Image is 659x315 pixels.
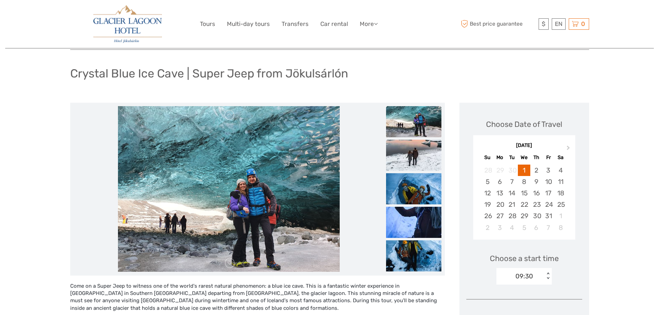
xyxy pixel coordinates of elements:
[542,176,555,187] div: Choose Friday, October 10th, 2025
[482,222,494,233] div: Choose Sunday, November 2nd, 2025
[482,153,494,162] div: Su
[555,222,567,233] div: Choose Saturday, November 8th, 2025
[506,187,518,199] div: Choose Tuesday, October 14th, 2025
[530,187,542,199] div: Choose Thursday, October 16th, 2025
[320,19,348,29] a: Car rental
[494,187,506,199] div: Choose Monday, October 13th, 2025
[506,176,518,187] div: Choose Tuesday, October 7th, 2025
[506,165,518,176] div: Not available Tuesday, September 30th, 2025
[555,187,567,199] div: Choose Saturday, October 18th, 2025
[506,153,518,162] div: Tu
[459,18,537,30] span: Best price guarantee
[564,144,575,155] button: Next Month
[494,176,506,187] div: Choose Monday, October 6th, 2025
[552,18,566,30] div: EN
[518,187,530,199] div: Choose Wednesday, October 15th, 2025
[542,187,555,199] div: Choose Friday, October 17th, 2025
[506,199,518,210] div: Choose Tuesday, October 21st, 2025
[386,173,441,204] img: 235784c0ac6446dab8524948a6a6cb03_slider_thumbnail.jpg
[93,5,162,43] img: 2790-86ba44ba-e5e5-4a53-8ab7-28051417b7bc_logo_big.jpg
[542,199,555,210] div: Choose Friday, October 24th, 2025
[227,19,270,29] a: Multi-day tours
[506,210,518,222] div: Choose Tuesday, October 28th, 2025
[490,253,559,264] span: Choose a start time
[545,272,551,280] div: < >
[482,176,494,187] div: Choose Sunday, October 5th, 2025
[518,176,530,187] div: Choose Wednesday, October 8th, 2025
[555,199,567,210] div: Choose Saturday, October 25th, 2025
[482,165,494,176] div: Not available Sunday, September 28th, 2025
[542,153,555,162] div: Fr
[10,12,78,18] p: We're away right now. Please check back later!
[518,199,530,210] div: Choose Wednesday, October 22nd, 2025
[494,153,506,162] div: Mo
[530,210,542,222] div: Choose Thursday, October 30th, 2025
[475,165,573,233] div: month 2025-10
[200,19,215,29] a: Tours
[518,165,530,176] div: Choose Wednesday, October 1st, 2025
[486,119,562,130] div: Choose Date of Travel
[482,187,494,199] div: Choose Sunday, October 12th, 2025
[386,106,441,137] img: d4c4436c0eb84c2b958d16cae3b0a3ec_slider_thumbnail.jpeg
[530,153,542,162] div: Th
[506,222,518,233] div: Choose Tuesday, November 4th, 2025
[515,272,533,281] div: 09:30
[555,210,567,222] div: Choose Saturday, November 1st, 2025
[282,19,309,29] a: Transfers
[494,165,506,176] div: Not available Monday, September 29th, 2025
[530,222,542,233] div: Choose Thursday, November 6th, 2025
[542,20,546,27] span: $
[518,210,530,222] div: Choose Wednesday, October 29th, 2025
[555,165,567,176] div: Choose Saturday, October 4th, 2025
[530,199,542,210] div: Choose Thursday, October 23rd, 2025
[386,207,441,238] img: 57bb2547924c4b2ca411ba9665748e9f_slider_thumbnail.jpg
[530,176,542,187] div: Choose Thursday, October 9th, 2025
[70,66,348,81] h1: Crystal Blue Ice Cave | Super Jeep from Jökulsárlón
[386,240,441,271] img: 577dfcaf612c4ab28d81936e1df90f4c_slider_thumbnail.jpg
[530,165,542,176] div: Choose Thursday, October 2nd, 2025
[494,222,506,233] div: Choose Monday, November 3rd, 2025
[360,19,378,29] a: More
[555,176,567,187] div: Choose Saturday, October 11th, 2025
[542,222,555,233] div: Choose Friday, November 7th, 2025
[386,140,441,171] img: 2500ec681c2f41e8a367c98fac31fe9a_slider_thumbnail.jpg
[118,106,339,272] img: d4c4436c0eb84c2b958d16cae3b0a3ec_main_slider.jpeg
[518,153,530,162] div: We
[80,11,88,19] button: Open LiveChat chat widget
[473,142,575,149] div: [DATE]
[518,222,530,233] div: Choose Wednesday, November 5th, 2025
[482,210,494,222] div: Choose Sunday, October 26th, 2025
[580,20,586,27] span: 0
[542,210,555,222] div: Choose Friday, October 31st, 2025
[542,165,555,176] div: Choose Friday, October 3rd, 2025
[555,153,567,162] div: Sa
[482,199,494,210] div: Choose Sunday, October 19th, 2025
[494,199,506,210] div: Choose Monday, October 20th, 2025
[494,210,506,222] div: Choose Monday, October 27th, 2025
